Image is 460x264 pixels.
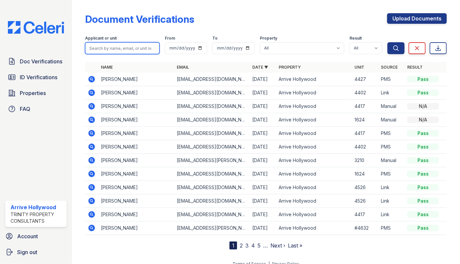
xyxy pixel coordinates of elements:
[230,242,237,249] div: 1
[352,140,378,154] td: 4402
[3,246,69,259] a: Sign out
[98,221,174,235] td: [PERSON_NAME]
[98,194,174,208] td: [PERSON_NAME]
[378,100,405,113] td: Manual
[407,89,439,96] div: Pass
[407,144,439,150] div: Pass
[378,140,405,154] td: PMS
[352,154,378,167] td: 3210
[17,248,37,256] span: Sign out
[250,181,276,194] td: [DATE]
[352,113,378,127] td: 1624
[288,242,302,249] a: Last »
[98,113,174,127] td: [PERSON_NAME]
[378,181,405,194] td: Link
[5,86,67,100] a: Properties
[378,167,405,181] td: PMS
[381,65,398,70] a: Source
[165,36,175,41] label: From
[20,89,46,97] span: Properties
[98,154,174,167] td: [PERSON_NAME]
[407,130,439,137] div: Pass
[240,242,243,249] a: 2
[250,221,276,235] td: [DATE]
[174,167,250,181] td: [EMAIL_ADDRESS][DOMAIN_NAME]
[5,71,67,84] a: ID Verifications
[250,100,276,113] td: [DATE]
[174,86,250,100] td: [EMAIL_ADDRESS][DOMAIN_NAME]
[174,181,250,194] td: [EMAIL_ADDRESS][DOMAIN_NAME]
[98,140,174,154] td: [PERSON_NAME]
[378,154,405,167] td: Manual
[407,184,439,191] div: Pass
[378,73,405,86] td: PMS
[352,100,378,113] td: 4417
[407,65,423,70] a: Result
[174,208,250,221] td: [EMAIL_ADDRESS][DOMAIN_NAME]
[352,86,378,100] td: 4402
[407,103,439,110] div: N/A
[263,242,268,249] span: …
[276,113,352,127] td: Arrive Hollywood
[20,105,30,113] span: FAQ
[101,65,113,70] a: Name
[276,221,352,235] td: Arrive Hollywood
[11,203,64,211] div: Arrive Hollywood
[174,194,250,208] td: [EMAIL_ADDRESS][DOMAIN_NAME]
[20,57,62,65] span: Doc Verifications
[3,21,69,34] img: CE_Logo_Blue-a8612792a0a2168367f1c8372b55b34899dd931a85d93a1a3d3e32e68fde9ad4.png
[174,73,250,86] td: [EMAIL_ADDRESS][DOMAIN_NAME]
[174,127,250,140] td: [EMAIL_ADDRESS][DOMAIN_NAME]
[174,221,250,235] td: [EMAIL_ADDRESS][PERSON_NAME][DOMAIN_NAME]
[20,73,57,81] span: ID Verifications
[276,208,352,221] td: Arrive Hollywood
[11,211,64,224] div: Trinity Property Consultants
[378,86,405,100] td: Link
[5,102,67,115] a: FAQ
[260,36,277,41] label: Property
[276,100,352,113] td: Arrive Hollywood
[407,76,439,82] div: Pass
[85,13,194,25] div: Document Verifications
[174,100,250,113] td: [EMAIL_ADDRESS][DOMAIN_NAME]
[250,127,276,140] td: [DATE]
[378,194,405,208] td: Link
[250,113,276,127] td: [DATE]
[350,36,362,41] label: Result
[98,181,174,194] td: [PERSON_NAME]
[3,230,69,243] a: Account
[352,127,378,140] td: 4417
[85,42,160,54] input: Search by name, email, or unit number
[212,36,218,41] label: To
[253,65,268,70] a: Date ▼
[407,225,439,231] div: Pass
[352,181,378,194] td: 4526
[407,171,439,177] div: Pass
[352,208,378,221] td: 4417
[352,167,378,181] td: 1624
[276,127,352,140] td: Arrive Hollywood
[245,242,249,249] a: 3
[250,194,276,208] td: [DATE]
[98,208,174,221] td: [PERSON_NAME]
[98,100,174,113] td: [PERSON_NAME]
[258,242,261,249] a: 5
[250,86,276,100] td: [DATE]
[352,194,378,208] td: 4526
[378,208,405,221] td: Link
[98,167,174,181] td: [PERSON_NAME]
[5,55,67,68] a: Doc Verifications
[250,167,276,181] td: [DATE]
[177,65,189,70] a: Email
[378,221,405,235] td: PMS
[98,86,174,100] td: [PERSON_NAME]
[352,221,378,235] td: #4632
[270,242,285,249] a: Next ›
[250,140,276,154] td: [DATE]
[250,154,276,167] td: [DATE]
[387,13,447,24] a: Upload Documents
[98,73,174,86] td: [PERSON_NAME]
[276,140,352,154] td: Arrive Hollywood
[276,181,352,194] td: Arrive Hollywood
